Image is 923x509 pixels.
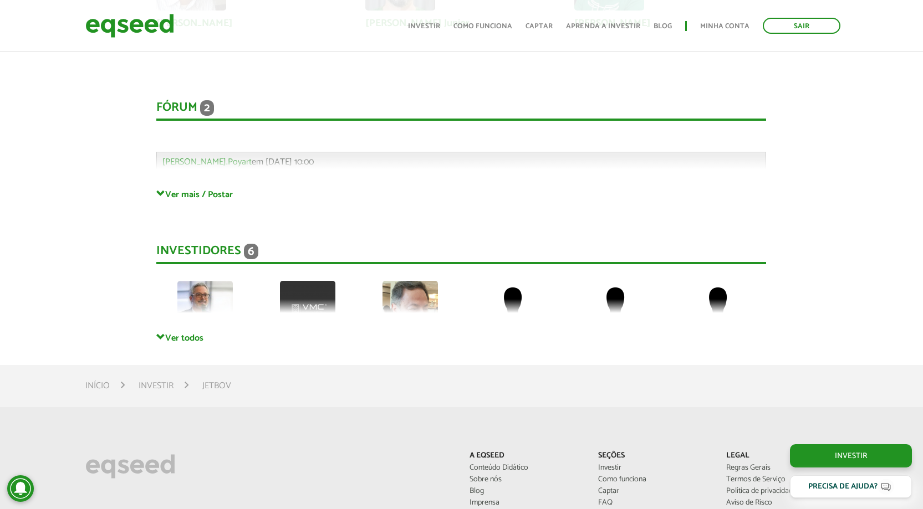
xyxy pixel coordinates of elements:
[790,444,912,467] a: Investir
[85,451,175,481] img: EqSeed Logo
[280,281,335,336] img: picture-100036-1732821753.png
[470,451,581,461] p: A EqSeed
[598,476,710,484] a: Como funciona
[763,18,840,34] a: Sair
[85,382,110,390] a: Início
[526,23,553,30] a: Captar
[200,100,214,116] span: 2
[470,464,581,472] a: Conteúdo Didático
[654,23,672,30] a: Blog
[470,487,581,495] a: Blog
[700,23,749,30] a: Minha conta
[598,499,710,507] a: FAQ
[408,23,440,30] a: Investir
[85,11,174,40] img: EqSeed
[156,244,766,264] div: Investidores
[726,499,838,507] a: Aviso de Risco
[470,476,581,484] a: Sobre nós
[690,281,746,336] img: default-user.png
[202,378,231,393] li: JetBov
[726,451,838,461] p: Legal
[726,476,838,484] a: Termos de Serviço
[598,451,710,461] p: Seções
[726,487,838,495] a: Política de privacidade
[383,281,438,336] img: picture-112624-1716663541.png
[470,499,581,507] a: Imprensa
[162,155,314,169] span: em [DATE] 10:00
[598,464,710,472] a: Investir
[156,100,766,121] div: Fórum
[566,23,640,30] a: Aprenda a investir
[485,281,540,336] img: default-user.png
[156,189,766,199] a: Ver mais / Postar
[244,244,258,259] span: 6
[588,281,643,336] img: default-user.png
[177,281,233,336] img: picture-112313-1743624016.jpg
[156,332,766,343] a: Ver todos
[139,382,174,390] a: Investir
[598,487,710,495] a: Captar
[726,464,838,472] a: Regras Gerais
[453,23,512,30] a: Como funciona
